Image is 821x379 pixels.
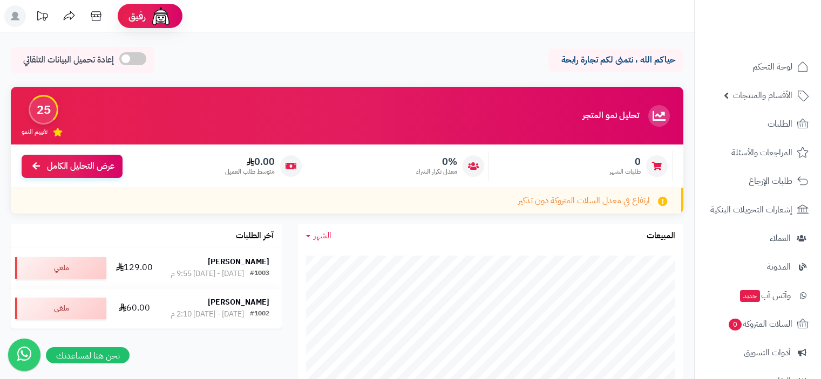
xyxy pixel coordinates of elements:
[150,5,172,27] img: ai-face.png
[749,174,792,189] span: طلبات الإرجاع
[47,160,114,173] span: عرض التحليل الكامل
[208,256,269,267] strong: [PERSON_NAME]
[314,229,331,242] span: الشهر
[225,156,275,168] span: 0.00
[701,311,815,337] a: السلات المتروكة0
[111,288,158,328] td: 60.00
[701,225,815,251] a: العملاء
[22,155,123,178] a: عرض التحليل الكامل
[416,167,457,176] span: معدل تكرار الشراء
[768,116,792,132] span: الطلبات
[250,309,269,320] div: #1002
[701,340,815,366] a: أدوات التسويق
[306,230,331,242] a: الشهر
[701,282,815,308] a: وآتس آبجديد
[728,316,792,332] span: السلات المتروكة
[609,156,641,168] span: 0
[701,254,815,280] a: المدونة
[15,257,106,279] div: ملغي
[609,167,641,176] span: طلبات الشهر
[748,30,811,53] img: logo-2.png
[518,195,650,207] span: ارتفاع في معدل السلات المتروكة دون تذكير
[15,298,106,319] div: ملغي
[770,231,791,246] span: العملاء
[22,127,48,136] span: تقييم النمو
[744,345,791,360] span: أدوات التسويق
[701,111,815,137] a: الطلبات
[250,268,269,279] div: #1003
[710,202,792,217] span: إشعارات التحويلات البنكية
[111,248,158,288] td: 129.00
[752,59,792,74] span: لوحة التحكم
[416,156,457,168] span: 0%
[767,259,791,274] span: المدونة
[29,5,56,30] a: تحديثات المنصة
[731,145,792,160] span: المراجعات والأسئلة
[701,168,815,194] a: طلبات الإرجاع
[557,54,675,66] p: حياكم الله ، نتمنى لكم تجارة رابحة
[171,309,244,320] div: [DATE] - [DATE] 2:10 م
[208,297,269,308] strong: [PERSON_NAME]
[701,197,815,223] a: إشعارات التحويلات البنكية
[701,54,815,80] a: لوحة التحكم
[23,54,114,66] span: إعادة تحميل البيانات التلقائي
[733,88,792,103] span: الأقسام والمنتجات
[236,231,274,241] h3: آخر الطلبات
[647,231,675,241] h3: المبيعات
[225,167,275,176] span: متوسط طلب العميل
[739,288,791,303] span: وآتس آب
[128,10,146,23] span: رفيق
[729,319,742,330] span: 0
[582,111,639,121] h3: تحليل نمو المتجر
[701,140,815,166] a: المراجعات والأسئلة
[171,268,244,279] div: [DATE] - [DATE] 9:55 م
[740,290,760,302] span: جديد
